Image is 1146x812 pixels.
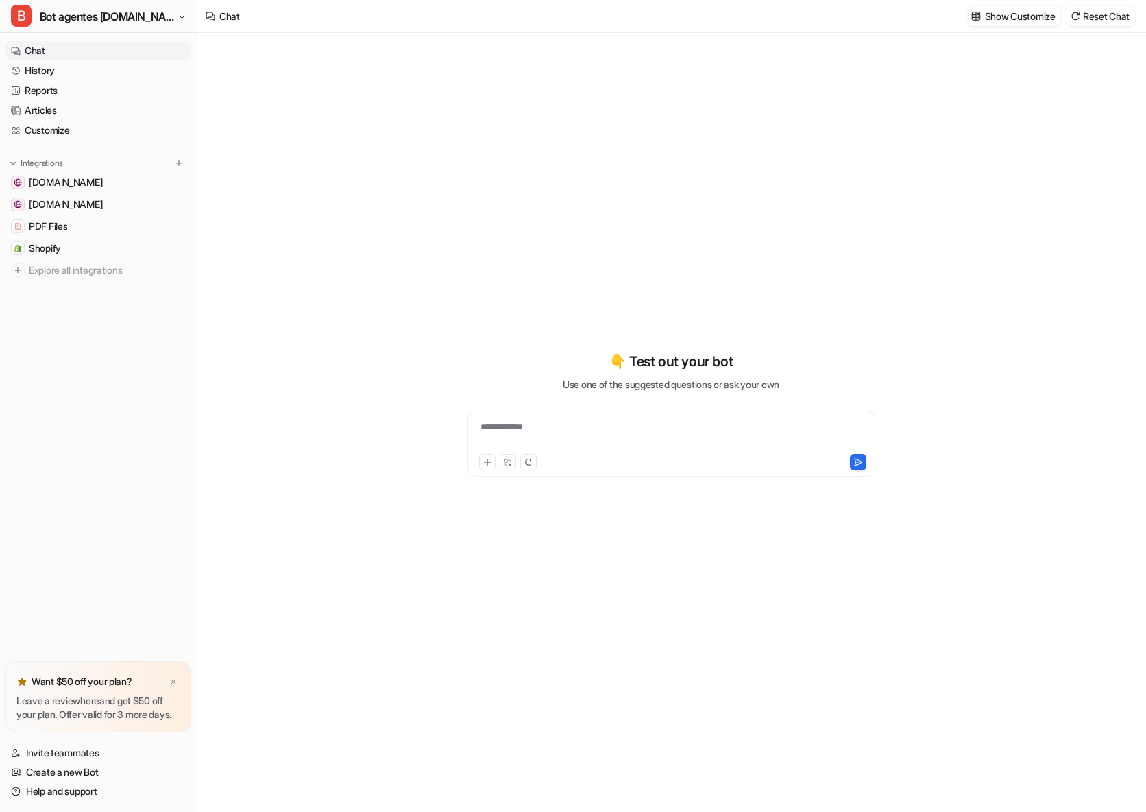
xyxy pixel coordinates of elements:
[40,7,174,26] span: Bot agentes [DOMAIN_NAME]
[14,178,22,187] img: handwashbasin.com
[967,6,1061,26] button: Show Customize
[16,694,180,721] p: Leave a review and get $50 off your plan. Offer valid for 3 more days.
[14,244,22,252] img: Shopify
[609,351,733,372] p: 👇 Test out your bot
[11,263,25,277] img: explore all integrations
[29,219,67,233] span: PDF Files
[219,9,240,23] div: Chat
[5,763,191,782] a: Create a new Bot
[5,217,191,236] a: PDF FilesPDF Files
[5,61,191,80] a: History
[5,121,191,140] a: Customize
[5,239,191,258] a: ShopifyShopify
[174,158,184,168] img: menu_add.svg
[29,259,186,281] span: Explore all integrations
[5,261,191,280] a: Explore all integrations
[29,241,61,255] span: Shopify
[21,158,63,169] p: Integrations
[5,743,191,763] a: Invite teammates
[29,176,103,189] span: [DOMAIN_NAME]
[5,156,67,170] button: Integrations
[5,195,191,214] a: www.lioninox.com[DOMAIN_NAME]
[14,200,22,208] img: www.lioninox.com
[80,695,99,706] a: here
[32,675,132,689] p: Want $50 off your plan?
[563,377,779,392] p: Use one of the suggested questions or ask your own
[5,81,191,100] a: Reports
[5,173,191,192] a: handwashbasin.com[DOMAIN_NAME]
[14,222,22,230] img: PDF Files
[5,782,191,801] a: Help and support
[29,198,103,211] span: [DOMAIN_NAME]
[1071,11,1080,21] img: reset
[11,5,32,27] span: B
[8,158,18,168] img: expand menu
[16,676,27,687] img: star
[971,11,981,21] img: customize
[5,101,191,120] a: Articles
[5,41,191,60] a: Chat
[169,678,178,686] img: x
[1066,6,1135,26] button: Reset Chat
[985,9,1056,23] p: Show Customize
